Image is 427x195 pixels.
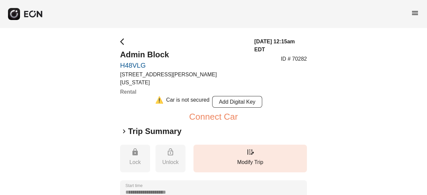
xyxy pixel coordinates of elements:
p: ID # 70282 [281,55,307,63]
h3: Rental [120,88,246,96]
span: menu [411,9,419,17]
span: keyboard_arrow_right [120,127,128,135]
h2: Trip Summary [128,126,181,137]
p: [STREET_ADDRESS][PERSON_NAME][US_STATE] [120,71,246,87]
span: edit_road [246,148,254,156]
button: Connect Car [189,113,238,121]
a: H48VLG [120,61,246,69]
div: Car is not secured [166,96,209,108]
h2: Admin Block [120,49,246,60]
p: Modify Trip [197,158,304,166]
button: Add Digital Key [212,96,262,108]
span: arrow_back_ios [120,38,128,46]
div: ⚠️ [155,96,163,108]
h3: [DATE] 12:15am EDT [254,38,307,54]
button: Modify Trip [193,145,307,172]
